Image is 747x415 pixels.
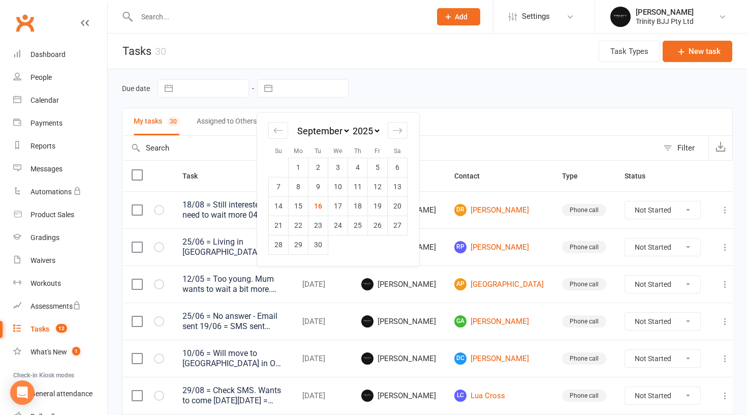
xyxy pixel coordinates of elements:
[182,386,284,406] div: 29/08 = Check SMS. Wants to come [DATE][DATE] = SMS sent offering [DATE] = Trial booked Wed 27th ...
[122,84,150,93] label: Due date
[182,311,284,332] div: 25/06 = No answer - Email sent 19/06 = SMS sent 10/06 = No answer 07/01 = 2.[DEMOGRAPHIC_DATA] - ...
[562,352,606,365] div: Phone call
[658,136,708,160] button: Filter
[454,241,466,253] span: RP
[302,392,343,400] div: [DATE]
[361,278,373,290] img: Otamar Barreto
[275,147,282,155] small: Su
[30,348,67,356] div: What's New
[363,108,392,135] button: All395
[625,170,657,182] button: Status
[308,216,328,235] td: Tuesday, September 23, 2025
[30,325,49,333] div: Tasks
[13,318,107,341] a: Tasks 12
[361,352,436,365] span: [PERSON_NAME]
[562,241,606,253] div: Phone call
[289,196,308,216] td: Monday, September 15, 2025
[328,177,348,196] td: Wednesday, September 10, 2025
[348,158,368,177] td: Thursday, September 4, 2025
[13,295,107,318] a: Assessments
[388,216,408,235] td: Saturday, September 27, 2025
[368,177,388,196] td: Friday, September 12, 2025
[354,147,361,155] small: Th
[388,122,408,139] div: Move forward to switch to the next month.
[562,390,606,402] div: Phone call
[269,216,289,235] td: Sunday, September 21, 2025
[302,354,343,363] div: [DATE]
[182,237,284,257] div: 25/06 = Living in [GEOGRAPHIC_DATA]. Call in a few months 15/05 = No answer - Email sent 13/05 = ...
[454,315,544,328] a: GA[PERSON_NAME]
[388,196,408,216] td: Saturday, September 20, 2025
[294,147,303,155] small: Mo
[361,390,436,402] span: [PERSON_NAME]
[388,177,408,196] td: Saturday, September 13, 2025
[454,170,491,182] button: Contact
[13,112,107,135] a: Payments
[454,278,544,290] a: AP[GEOGRAPHIC_DATA]
[636,8,694,17] div: [PERSON_NAME]
[663,41,732,62] button: New task
[13,158,107,181] a: Messages
[348,196,368,216] td: Thursday, September 18, 2025
[562,315,606,328] div: Phone call
[308,196,328,216] td: Tuesday, September 16, 2025
[562,278,606,290] div: Phone call
[289,177,308,196] td: Monday, September 8, 2025
[30,256,55,264] div: Waivers
[30,50,66,58] div: Dashboard
[361,278,436,290] span: [PERSON_NAME]
[610,7,631,27] img: thumb_image1712106278.png
[134,10,424,24] input: Search...
[289,216,308,235] td: Monday, September 22, 2025
[454,204,466,216] span: DR
[361,352,373,365] img: Otamar Barreto
[455,13,468,21] span: Add
[368,196,388,216] td: Friday, September 19, 2025
[13,181,107,203] a: Automations
[182,200,284,220] div: 18/08 = Still interested but need to wait more 04/08 = Interested. Call in a few weeks when summe...
[328,196,348,216] td: Wednesday, September 17, 2025
[315,147,321,155] small: Tu
[30,302,81,310] div: Assessments
[348,216,368,235] td: Thursday, September 25, 2025
[182,274,284,294] div: 12/05 = Too young. Mum wants to wait a bit more. 09/05 = No answer - SMS sent 08/05 = No answer 0...
[30,96,59,104] div: Calendar
[522,5,550,28] span: Settings
[308,158,328,177] td: Tuesday, September 2, 2025
[562,172,589,180] span: Type
[599,41,660,62] button: Task Types
[454,172,491,180] span: Contact
[167,117,179,126] div: 30
[30,188,72,196] div: Automations
[155,45,166,57] div: 30
[13,43,107,66] a: Dashboard
[454,278,466,290] span: AP
[388,158,408,177] td: Saturday, September 6, 2025
[182,348,284,369] div: 10/06 = Will move to [GEOGRAPHIC_DATA] in Oct. Purple belt father and [PERSON_NAME]/Black belt son.
[30,73,52,81] div: People
[454,352,466,365] span: DC
[30,279,61,287] div: Workouts
[56,324,67,333] span: 12
[368,158,388,177] td: Friday, September 5, 2025
[13,226,107,249] a: Gradings
[13,341,107,364] a: What's New1
[636,17,694,26] div: Trinity BJJ Pty Ltd
[368,216,388,235] td: Friday, September 26, 2025
[454,390,466,402] span: LC
[13,272,107,295] a: Workouts
[361,390,373,402] img: Otamar Barreto
[562,170,589,182] button: Type
[269,196,289,216] td: Sunday, September 14, 2025
[302,280,343,289] div: [DATE]
[13,135,107,158] a: Reports
[269,177,289,196] td: Sunday, September 7, 2025
[302,317,343,326] div: [DATE]
[308,177,328,196] td: Tuesday, September 9, 2025
[454,204,544,216] a: DR[PERSON_NAME]
[182,172,209,180] span: Task
[437,8,480,25] button: Add
[348,177,368,196] td: Thursday, September 11, 2025
[122,136,658,160] input: Search
[72,347,80,355] span: 1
